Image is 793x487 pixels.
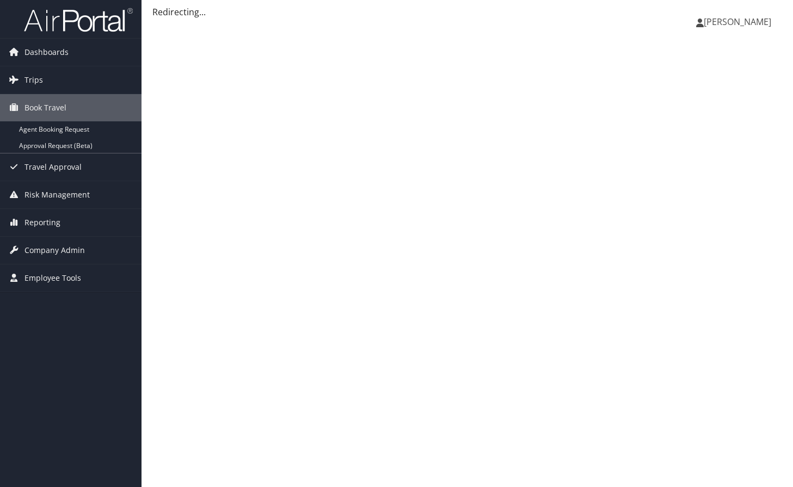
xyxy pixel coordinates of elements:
span: [PERSON_NAME] [704,16,771,28]
span: Travel Approval [24,153,82,181]
img: airportal-logo.png [24,7,133,33]
div: Redirecting... [152,5,782,19]
span: Company Admin [24,237,85,264]
span: Dashboards [24,39,69,66]
span: Reporting [24,209,60,236]
span: Employee Tools [24,264,81,292]
a: [PERSON_NAME] [696,5,782,38]
span: Book Travel [24,94,66,121]
span: Risk Management [24,181,90,208]
span: Trips [24,66,43,94]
